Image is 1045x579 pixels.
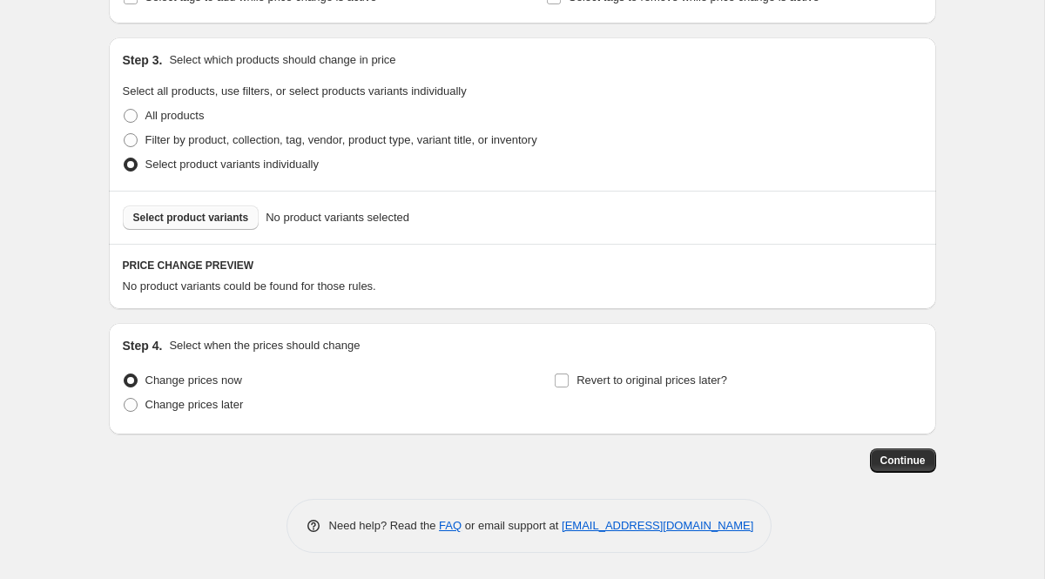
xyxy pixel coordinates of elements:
span: Change prices now [145,374,242,387]
h2: Step 4. [123,337,163,354]
h6: PRICE CHANGE PREVIEW [123,259,922,273]
span: Filter by product, collection, tag, vendor, product type, variant title, or inventory [145,133,537,146]
span: Continue [880,454,926,468]
span: Change prices later [145,398,244,411]
span: Select product variants individually [145,158,319,171]
p: Select which products should change in price [169,51,395,69]
button: Select product variants [123,205,260,230]
span: No product variants selected [266,209,409,226]
a: FAQ [439,519,462,532]
p: Select when the prices should change [169,337,360,354]
a: [EMAIL_ADDRESS][DOMAIN_NAME] [562,519,753,532]
span: All products [145,109,205,122]
span: Revert to original prices later? [576,374,727,387]
span: or email support at [462,519,562,532]
span: Select product variants [133,211,249,225]
button: Continue [870,448,936,473]
span: Need help? Read the [329,519,440,532]
span: Select all products, use filters, or select products variants individually [123,84,467,98]
h2: Step 3. [123,51,163,69]
span: No product variants could be found for those rules. [123,279,376,293]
